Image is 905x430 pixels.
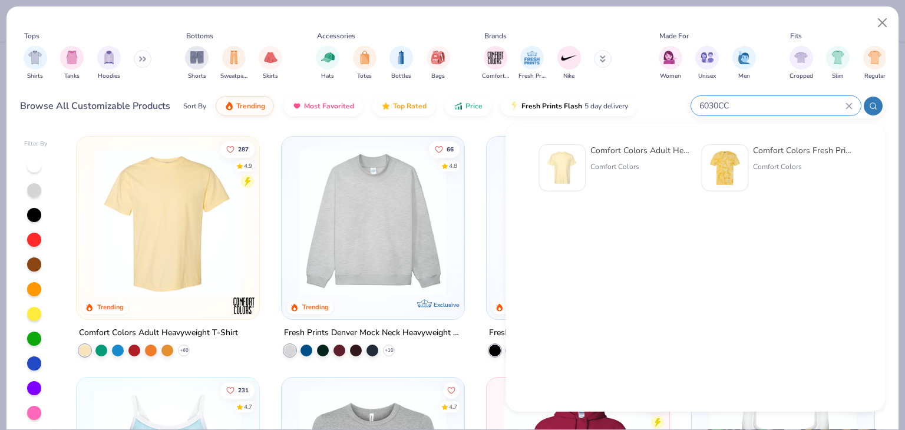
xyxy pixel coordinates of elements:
img: Women Image [663,51,677,64]
span: Hats [321,72,334,81]
span: Cropped [790,72,813,81]
button: filter button [220,46,247,81]
button: filter button [732,46,756,81]
div: 4.8 [449,161,457,170]
span: Trending [236,101,265,111]
button: Trending [216,96,274,116]
span: + 60 [180,347,189,354]
span: 287 [239,146,249,152]
div: Comfort Colors Adult Heavyweight T-Shirt [79,326,238,340]
button: Fresh Prints Flash5 day delivery [501,96,637,116]
button: filter button [60,46,84,81]
span: 66 [447,146,454,152]
div: Fresh Prints Denver Mock Neck Heavyweight Sweatshirt [284,326,462,340]
img: Hoodies Image [103,51,115,64]
span: 5 day delivery [584,100,628,113]
span: Totes [357,72,372,81]
span: Unisex [698,72,716,81]
span: Hoodies [98,72,120,81]
span: Comfort Colors [482,72,509,81]
img: Men Image [738,51,751,64]
span: Bags [431,72,445,81]
div: filter for Men [732,46,756,81]
span: Top Rated [393,101,427,111]
img: Bags Image [431,51,444,64]
img: Skirts Image [264,51,278,64]
button: filter button [389,46,413,81]
img: Tanks Image [65,51,78,64]
span: Women [660,72,681,81]
div: filter for Fresh Prints [518,46,546,81]
button: filter button [427,46,450,81]
div: filter for Women [659,46,682,81]
div: Made For [659,31,689,41]
span: 231 [239,387,249,393]
img: Regular Image [868,51,881,64]
img: Totes Image [358,51,371,64]
img: Fresh Prints Image [523,49,541,67]
span: Tanks [64,72,80,81]
button: filter button [259,46,282,81]
span: Nike [563,72,574,81]
img: Cropped Image [794,51,808,64]
div: filter for Skirts [259,46,282,81]
button: filter button [316,46,339,81]
div: Brands [484,31,507,41]
div: Comfort Colors Fresh Prints x Comfort Colors Pocket Tee [753,144,852,157]
div: filter for Cropped [790,46,813,81]
div: filter for Hats [316,46,339,81]
button: filter button [659,46,682,81]
div: filter for Unisex [695,46,719,81]
span: Men [738,72,750,81]
button: Price [445,96,491,116]
div: filter for Shorts [185,46,209,81]
div: Fits [790,31,802,41]
div: Comfort Colors Adult Heavyweight RS Pocket T-Shirt [590,144,689,157]
img: 8db55c1e-d9ac-47d8-b263-d29a43025aae [706,150,743,186]
img: trending.gif [224,101,234,111]
button: filter button [518,46,546,81]
span: Regular [864,72,886,81]
div: filter for Slim [826,46,850,81]
button: filter button [185,46,209,81]
div: Bottoms [186,31,213,41]
div: filter for Tanks [60,46,84,81]
img: Bottles Image [395,51,408,64]
div: Filter By [24,140,48,148]
img: Sweatpants Image [227,51,240,64]
button: Like [221,141,255,157]
div: Comfort Colors [590,161,689,172]
button: filter button [695,46,719,81]
button: Like [221,382,255,398]
div: filter for Totes [353,46,376,81]
button: Top Rated [372,96,435,116]
button: filter button [863,46,887,81]
div: filter for Hoodies [97,46,121,81]
span: Exclusive [434,301,459,309]
span: Skirts [263,72,278,81]
div: filter for Nike [557,46,581,81]
div: Sort By [183,101,206,111]
button: filter button [97,46,121,81]
img: Comfort Colors logo [232,294,256,317]
button: Like [429,141,460,157]
input: Try "T-Shirt" [698,99,845,113]
div: 4.9 [245,161,253,170]
span: Most Favorited [304,101,354,111]
div: filter for Bottles [389,46,413,81]
div: filter for Regular [863,46,887,81]
span: Slim [832,72,844,81]
div: Comfort Colors [753,161,852,172]
button: filter button [790,46,813,81]
div: Fresh Prints Boston Heavyweight Hoodie [489,326,643,340]
div: 4.7 [245,402,253,411]
div: Accessories [317,31,355,41]
span: Shorts [188,72,206,81]
button: Like [443,382,460,398]
span: + 10 [385,347,394,354]
img: 91acfc32-fd48-4d6b-bdad-a4c1a30ac3fc [498,148,658,296]
div: 4.7 [449,402,457,411]
span: Fresh Prints Flash [521,101,582,111]
img: 284e3bdb-833f-4f21-a3b0-720291adcbd9 [544,150,580,186]
img: Slim Image [831,51,844,64]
